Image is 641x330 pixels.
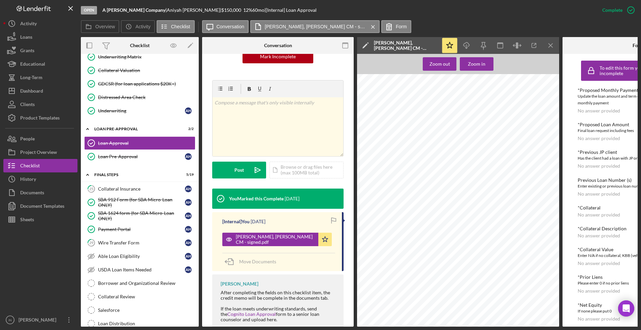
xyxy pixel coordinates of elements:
[94,173,177,177] div: FINAL STEPS
[370,258,385,261] span: INTEREST
[98,321,195,326] div: Loan Distribution
[432,143,437,146] span: Yes
[102,7,167,13] div: |
[381,20,411,33] button: Form
[84,250,195,263] a: Able Loan EligibilityAH
[420,220,436,223] span: $155,214.45
[618,300,634,317] div: Open Intercom Messenger
[3,111,77,125] button: Product Templates
[396,24,407,29] label: Form
[519,254,526,257] span: EST.
[3,132,77,145] button: People
[602,3,622,17] div: Complete
[202,20,249,33] button: Conversation
[430,272,451,275] span: COLLATERAL
[84,263,195,276] a: USDA Loan Items NeededAH
[84,77,195,91] a: GDCSR (for loan applications $20K+)
[376,159,382,162] span: JOB
[98,197,185,208] div: SBA 912 Form (for SBA Micro-Loan ONLY)
[490,124,515,127] span: [PERSON_NAME]
[406,276,453,279] span: First position – [STREET_ADDRESS]
[3,17,77,30] a: Activity
[410,220,417,223] span: Total
[406,152,409,155] span: 50
[102,7,165,13] b: A [PERSON_NAME] Company
[3,84,77,98] a: Dashboard
[532,143,537,146] span: Yes
[84,50,195,64] a: Underwriting Matrix
[376,291,391,294] span: RANTORS
[20,199,64,214] div: Document Templates
[89,240,94,245] tspan: 29
[374,40,438,51] div: [PERSON_NAME], [PERSON_NAME] CM - signed.pdf
[509,201,522,204] span: $45,000.00
[227,311,276,317] a: Cognito Loan Approval
[260,50,296,63] div: Mark Incomplete
[182,173,194,177] div: 5 / 19
[578,108,620,113] div: No answer provided
[3,98,77,111] button: Clients
[370,129,393,132] span: BUSINESS TYPE
[443,172,446,175] span: 85
[3,199,77,213] button: Document Templates
[461,129,485,132] span: LOAN OFFICER
[98,68,195,73] div: Collateral Valuation
[506,160,525,163] span: UCC SEARCH
[236,234,315,245] div: [PERSON_NAME], [PERSON_NAME] CM - signed.pdf
[81,20,119,33] button: Overview
[390,259,396,262] span: 12%
[221,290,337,301] div: After completing the fields on this checklist item, the credit memo will be complete in the docum...
[491,148,503,151] span: Business
[265,24,366,29] label: [PERSON_NAME], [PERSON_NAME] CM - signed.pdf
[98,267,185,272] div: USDA Loan Items Needed
[3,213,77,226] a: Sheets
[222,233,332,246] button: [PERSON_NAME], [PERSON_NAME] CM - signed.pdf
[185,226,192,233] div: A H
[185,253,192,260] div: A H
[98,307,195,313] div: Salesforce
[185,186,192,192] div: A H
[84,91,195,104] a: Distressed Area Check
[443,167,446,170] span: %
[84,303,195,317] a: Salesforce
[370,144,387,147] span: ETHNICITY
[372,134,386,137] span: BUSINESS
[185,153,192,160] div: A H
[509,220,524,223] span: $155,214.45
[509,197,522,200] span: $75,000.00
[84,209,195,223] a: SBA 1624 form (for SBA Micro-Loan ONLY)AH
[372,137,386,140] span: ADDRESS
[369,291,374,294] span: GU
[98,254,185,259] div: Able Loan Eligibility
[3,313,77,327] button: IN[PERSON_NAME]
[490,129,515,132] span: [PERSON_NAME]
[578,212,620,218] div: No answer provided
[420,197,436,200] span: $155,214.45
[185,199,192,206] div: A H
[382,159,383,162] span: S
[20,159,40,174] div: Checklist
[285,196,299,201] time: 2025-08-13 20:29
[578,316,620,322] div: No answer provided
[370,125,388,128] span: BORROWER
[509,208,521,211] span: $4,508.00
[3,30,77,44] a: Loans
[229,196,284,201] div: You Marked this Complete
[84,104,195,118] a: UnderwritingAH
[84,236,195,250] a: 29Wire Transfer FormAH
[391,172,417,175] span: [PERSON_NAME]
[84,196,195,209] a: SBA 912 Form (for SBA Micro-Loan ONLY)AH
[98,81,195,87] div: GDCSR (for loan applications $20K+)
[502,234,537,237] span: TERM/AMORTIZATION
[3,57,77,71] button: Educational
[3,44,77,57] a: Grants
[98,280,195,286] div: Borrower and Organizational Review
[596,3,638,17] button: Complete
[416,144,428,147] span: OWNED
[519,261,526,264] span: PMT
[20,98,35,113] div: Clients
[509,212,518,215] span: $456.45
[445,143,449,146] span: No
